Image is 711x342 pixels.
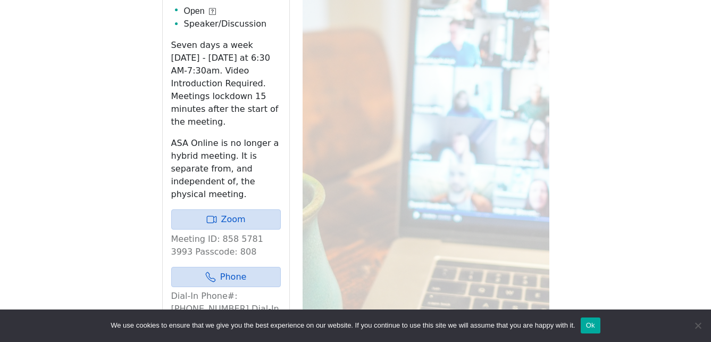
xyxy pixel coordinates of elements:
p: ASA Online is no longer a hybrid meeting. It is separate from, and independent of, the physical m... [171,137,281,201]
button: Ok [581,317,600,333]
li: Speaker/Discussion [184,18,281,30]
a: Phone [171,267,281,287]
button: Open [184,5,216,18]
span: Open [184,5,205,18]
p: Seven days a week [DATE] - [DATE] at 6:30 AM-7:30am. Video Introduction Required. Meetings lockdo... [171,39,281,128]
p: Dial-In Phone#: [PHONE_NUMBER] Dial-In Passcode: 808 [171,290,281,328]
span: No [692,320,703,331]
a: Zoom [171,209,281,230]
span: We use cookies to ensure that we give you the best experience on our website. If you continue to ... [111,320,575,331]
p: Meeting ID: 858 5781 3993 Passcode: 808 [171,233,281,258]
